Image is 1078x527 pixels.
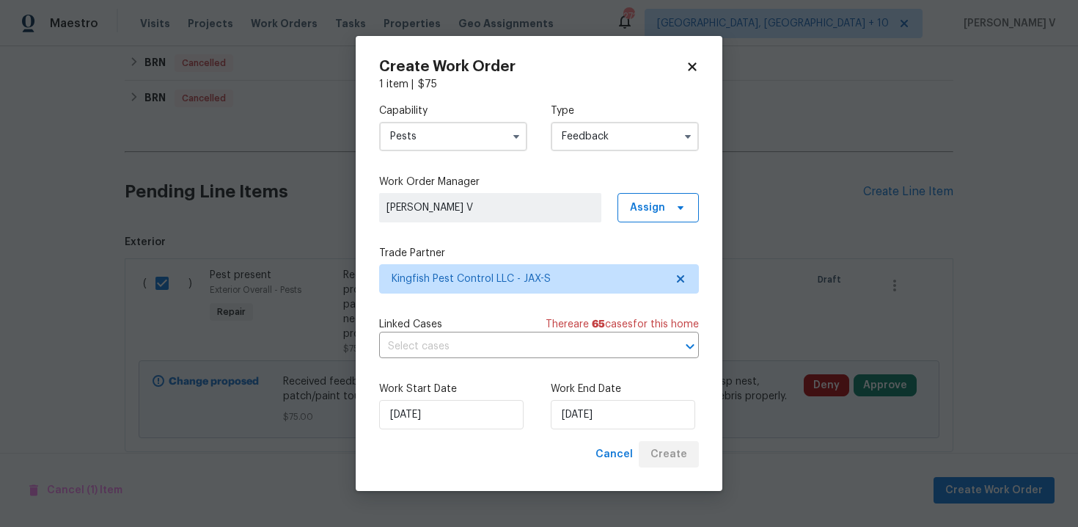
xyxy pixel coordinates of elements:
span: Cancel [595,446,633,464]
button: Show options [679,128,697,145]
span: [PERSON_NAME] V [386,200,594,215]
span: Linked Cases [379,317,442,332]
input: M/D/YYYY [379,400,524,429]
span: $ 75 [418,79,437,90]
label: Type [551,103,699,118]
button: Cancel [590,441,639,468]
input: Select... [551,122,699,151]
span: Kingfish Pest Control LLC - JAX-S [392,272,665,286]
h2: Create Work Order [379,59,686,74]
span: 65 [592,319,605,330]
input: Select... [379,122,527,151]
label: Work Start Date [379,382,527,396]
div: 1 item | [379,77,699,92]
label: Trade Partner [379,246,699,261]
button: Show options [507,128,525,145]
span: Assign [630,200,665,215]
button: Open [680,336,700,357]
input: M/D/YYYY [551,400,695,429]
label: Capability [379,103,527,118]
label: Work End Date [551,382,699,396]
input: Select cases [379,335,658,358]
label: Work Order Manager [379,175,699,189]
span: There are case s for this home [546,317,699,332]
